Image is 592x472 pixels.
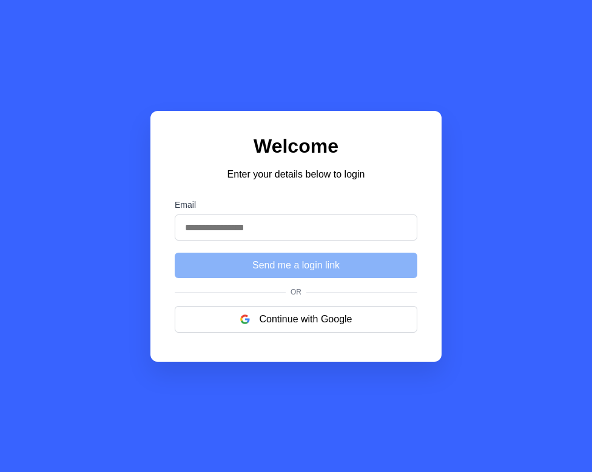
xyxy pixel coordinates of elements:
[175,306,417,333] button: Continue with Google
[175,200,417,210] label: Email
[175,253,417,278] button: Send me a login link
[240,314,250,324] img: google logo
[175,135,417,158] h1: Welcome
[286,288,306,296] span: Or
[175,167,417,182] p: Enter your details below to login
